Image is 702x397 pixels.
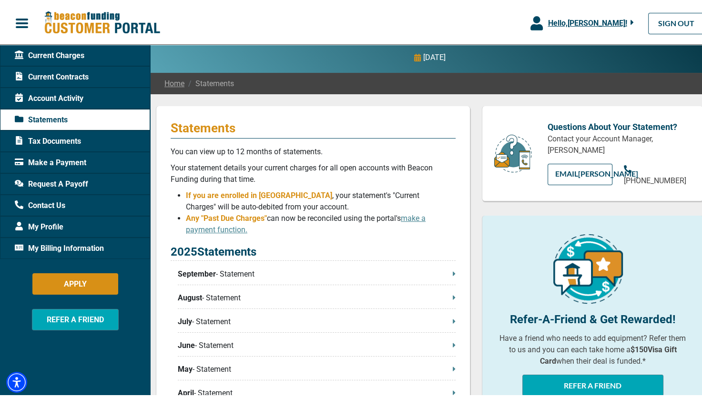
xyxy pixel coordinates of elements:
[423,50,446,61] p: [DATE]
[178,314,192,326] span: July
[15,155,86,167] span: Make a Payment
[171,119,456,134] p: Statements
[497,331,689,365] p: Have a friend who needs to add equipment? Refer them to us and you can each take home a when thei...
[624,174,686,183] span: [PHONE_NUMBER]
[497,309,689,326] p: Refer-A-Friend & Get Rewarded!
[553,232,623,302] img: refer-a-friend-icon.png
[522,373,663,394] button: REFER A FRIEND
[15,69,89,81] span: Current Contracts
[171,160,456,183] p: Your statement details your current charges for all open accounts with Beacon Funding during that...
[184,76,234,88] span: Statements
[178,386,194,397] span: April
[491,132,534,171] img: customer-service.png
[624,162,689,185] a: [PHONE_NUMBER]
[164,76,184,88] a: Home
[178,314,456,326] p: - Statement
[15,177,88,188] span: Request A Payoff
[15,219,63,231] span: My Profile
[178,267,456,278] p: - Statement
[178,290,202,302] span: August
[186,212,267,221] span: Any "Past Due Charges"
[178,338,195,349] span: June
[186,212,426,232] span: can now be reconciled using the portal's
[548,131,689,154] p: Contact your Account Manager, [PERSON_NAME]
[548,17,627,26] span: Hello, [PERSON_NAME] !
[32,307,119,328] button: REFER A FRIEND
[178,386,456,397] p: - Statement
[178,362,456,373] p: - Statement
[178,290,456,302] p: - Statement
[15,241,104,252] span: My Billing Information
[15,134,81,145] span: Tax Documents
[15,198,65,209] span: Contact Us
[171,241,456,259] p: 2025 Statements
[44,9,160,33] img: Beacon Funding Customer Portal Logo
[178,338,456,349] p: - Statement
[178,362,193,373] span: May
[15,112,68,124] span: Statements
[171,144,456,156] p: You can view up to 12 months of statements.
[15,48,84,60] span: Current Charges
[548,162,612,183] a: EMAIL[PERSON_NAME]
[178,267,216,278] span: September
[548,119,689,131] p: Questions About Your Statement?
[32,271,118,293] button: APPLY
[186,189,332,198] span: If you are enrolled in [GEOGRAPHIC_DATA]
[15,91,83,102] span: Account Activity
[6,370,27,391] div: Accessibility Menu
[540,343,677,364] b: $150 Visa Gift Card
